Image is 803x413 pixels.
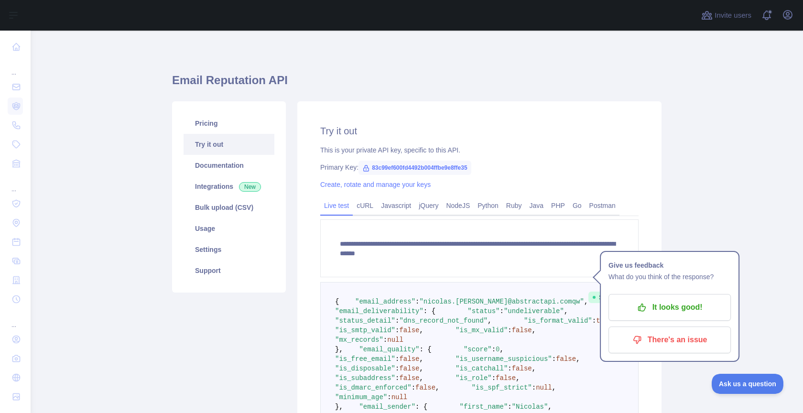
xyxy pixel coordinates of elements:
[500,346,504,353] span: ,
[184,218,274,239] a: Usage
[419,326,423,334] span: ,
[8,57,23,76] div: ...
[383,336,387,344] span: :
[399,326,419,334] span: false
[712,374,784,394] iframe: Toggle Customer Support
[596,317,612,325] span: true
[239,182,261,192] span: New
[492,346,496,353] span: :
[172,73,662,96] h1: Email Reputation API
[552,384,556,391] span: ,
[536,384,552,391] span: null
[547,198,569,213] a: PHP
[335,365,395,372] span: "is_disposable"
[467,307,499,315] span: "status"
[395,317,399,325] span: :
[423,307,435,315] span: : {
[699,8,753,23] button: Invite users
[377,198,415,213] a: Javascript
[320,198,353,213] a: Live test
[512,403,548,411] span: "Nicolas"
[474,198,502,213] a: Python
[556,355,576,363] span: false
[456,374,492,382] span: "is_role"
[512,326,532,334] span: false
[472,384,532,391] span: "is_spf_strict"
[532,365,536,372] span: ,
[320,163,639,172] div: Primary Key:
[419,365,423,372] span: ,
[335,403,343,411] span: },
[608,294,731,321] button: It looks good!
[412,384,415,391] span: :
[335,393,387,401] span: "minimum_age"
[335,326,395,334] span: "is_smtp_valid"
[419,298,584,305] span: "nicolas.[PERSON_NAME]@abstractapi.comqw"
[588,292,629,303] span: Success
[532,384,536,391] span: :
[335,384,412,391] span: "is_dmarc_enforced"
[415,198,442,213] a: jQuery
[415,403,427,411] span: : {
[488,317,491,325] span: ,
[504,307,564,315] span: "undeliverable"
[359,346,419,353] span: "email_quality"
[608,271,731,283] p: What do you think of the response?
[335,355,395,363] span: "is_free_email"
[502,198,526,213] a: Ruby
[508,326,511,334] span: :
[359,403,415,411] span: "email_sender"
[335,317,395,325] span: "status_detail"
[395,365,399,372] span: :
[456,355,552,363] span: "is_username_suspicious"
[459,403,508,411] span: "first_name"
[584,298,588,305] span: ,
[387,336,403,344] span: null
[564,307,568,315] span: ,
[395,374,399,382] span: :
[387,393,391,401] span: :
[335,374,395,382] span: "is_subaddress"
[335,336,383,344] span: "mx_records"
[399,317,488,325] span: "dns_record_not_found"
[395,355,399,363] span: :
[353,198,377,213] a: cURL
[608,260,731,271] h1: Give us feedback
[320,124,639,138] h2: Try it out
[442,198,474,213] a: NodeJS
[608,326,731,353] button: There's an issue
[526,198,548,213] a: Java
[184,260,274,281] a: Support
[496,346,499,353] span: 0
[320,181,431,188] a: Create, rotate and manage your keys
[419,374,423,382] span: ,
[391,393,408,401] span: null
[569,198,586,213] a: Go
[8,310,23,329] div: ...
[184,197,274,218] a: Bulk upload (CSV)
[586,198,619,213] a: Postman
[508,365,511,372] span: :
[715,10,751,21] span: Invite users
[335,298,339,305] span: {
[419,355,423,363] span: ,
[335,307,423,315] span: "email_deliverability"
[335,346,343,353] span: },
[358,161,471,175] span: 83c99ef600fd4492b004ffbe9e8ffe35
[399,355,419,363] span: false
[8,174,23,193] div: ...
[492,374,496,382] span: :
[415,384,435,391] span: false
[415,298,419,305] span: :
[355,298,415,305] span: "email_address"
[532,326,536,334] span: ,
[456,326,508,334] span: "is_mx_valid"
[516,374,520,382] span: ,
[576,355,580,363] span: ,
[496,374,516,382] span: false
[184,155,274,176] a: Documentation
[524,317,592,325] span: "is_format_valid"
[435,384,439,391] span: ,
[419,346,431,353] span: : {
[552,355,556,363] span: :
